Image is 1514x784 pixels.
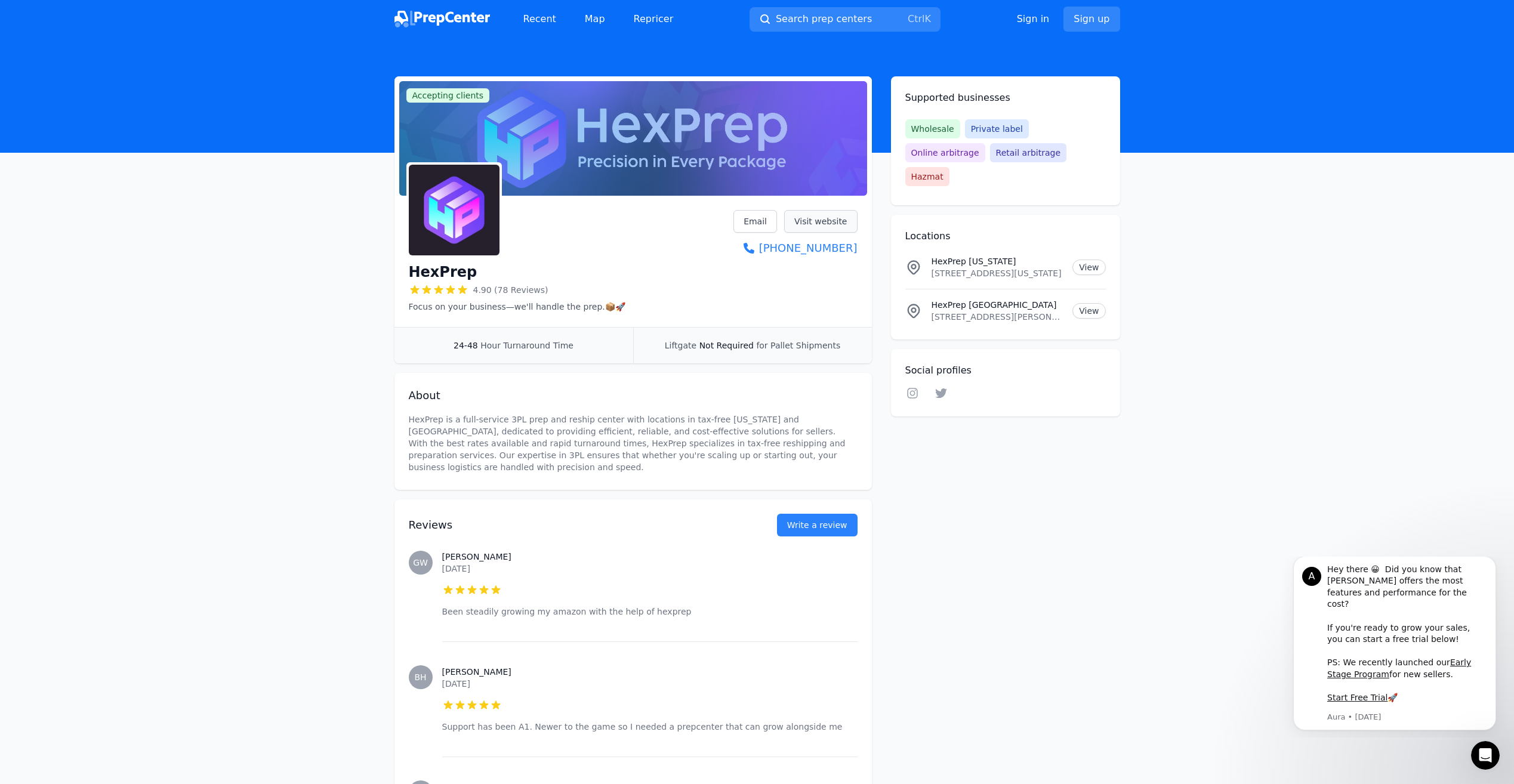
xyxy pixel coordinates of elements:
h2: Reviews [409,517,739,533]
span: 24-48 [454,341,478,350]
img: HexPrep [409,165,499,255]
span: Hazmat [905,167,949,186]
h2: Locations [905,229,1106,243]
kbd: K [924,13,931,24]
a: Sign in [1017,12,1050,26]
iframe: Intercom notifications message [1275,557,1514,737]
time: [DATE] [442,564,470,573]
span: Wholesale [905,119,960,138]
span: Hour Turnaround Time [480,341,573,350]
a: Visit website [784,210,858,233]
h3: [PERSON_NAME] [442,551,858,563]
a: Write a review [777,514,858,536]
h1: HexPrep [409,263,477,282]
span: Accepting clients [406,88,490,103]
span: for Pallet Shipments [756,341,840,350]
span: Private label [965,119,1029,138]
p: Been steadily growing my amazon with the help of hexprep [442,606,858,618]
kbd: Ctrl [908,13,924,24]
p: HexPrep [US_STATE] [932,255,1063,267]
span: 4.90 (78 Reviews) [473,284,548,296]
b: 🚀 [112,136,122,146]
p: Support has been A1. Newer to the game so I needed a prepcenter that can grow alongside me [442,721,858,733]
a: View [1072,260,1105,275]
h2: About [409,387,858,404]
img: PrepCenter [394,11,490,27]
h2: Social profiles [905,363,1106,378]
span: GW [413,558,428,567]
span: Online arbitrage [905,143,985,162]
p: [STREET_ADDRESS][PERSON_NAME][US_STATE] [932,311,1063,323]
span: BH [414,673,426,681]
p: [STREET_ADDRESS][US_STATE] [932,267,1063,279]
p: HexPrep is a full-service 3PL prep and reship center with locations in tax-free [US_STATE] and [G... [409,413,858,473]
time: [DATE] [442,679,470,689]
a: Email [733,210,777,233]
iframe: Intercom live chat [1471,741,1500,770]
button: Search prep centersCtrlK [750,7,941,32]
div: Message content [52,7,212,153]
a: Repricer [624,7,683,31]
h2: Supported businesses [905,91,1106,105]
a: [PHONE_NUMBER] [733,240,857,257]
p: Message from Aura, sent 3w ago [52,155,212,166]
a: Recent [514,7,566,31]
a: Start Free Trial [52,136,112,146]
a: View [1072,303,1105,319]
span: Retail arbitrage [990,143,1066,162]
div: Profile image for Aura [27,10,46,29]
a: Sign up [1063,7,1120,32]
h3: [PERSON_NAME] [442,666,858,678]
div: Hey there 😀 Did you know that [PERSON_NAME] offers the most features and performance for the cost... [52,7,212,147]
a: Map [575,7,615,31]
span: Not Required [699,341,754,350]
span: Liftgate [665,341,696,350]
p: HexPrep [GEOGRAPHIC_DATA] [932,299,1063,311]
p: Focus on your business—we'll handle the prep.📦🚀 [409,301,625,313]
span: Search prep centers [776,12,872,26]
